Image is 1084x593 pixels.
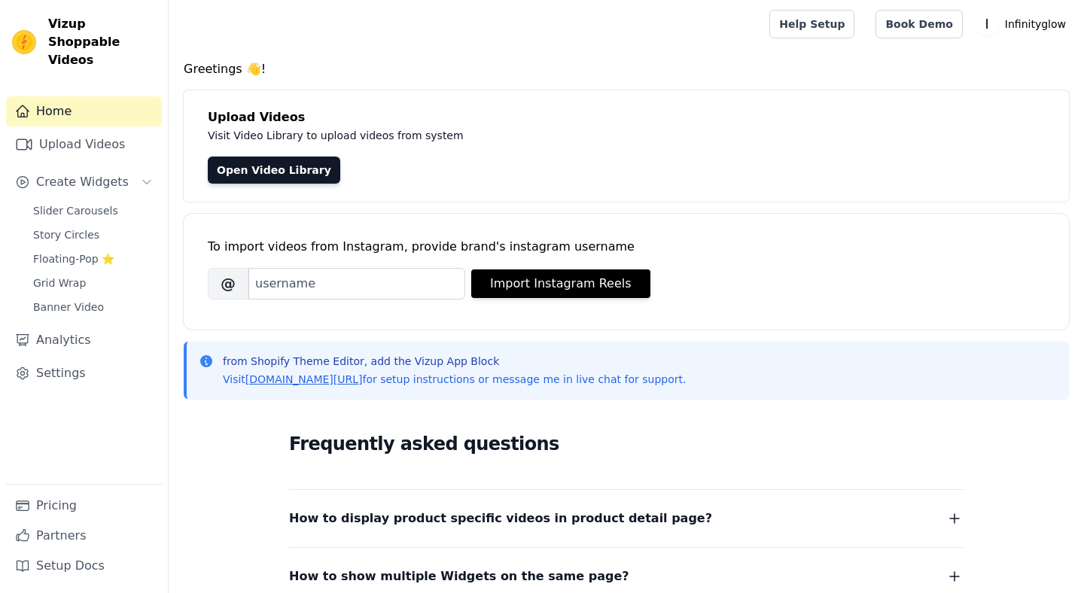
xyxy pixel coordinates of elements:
h2: Frequently asked questions [289,429,964,459]
a: Partners [6,521,162,551]
a: Story Circles [24,224,162,245]
a: Floating-Pop ⭐ [24,248,162,269]
span: Create Widgets [36,173,129,191]
span: How to display product specific videos in product detail page? [289,508,712,529]
span: Story Circles [33,227,99,242]
a: Grid Wrap [24,272,162,293]
span: Slider Carousels [33,203,118,218]
a: Help Setup [769,10,854,38]
text: I [985,17,988,32]
a: Analytics [6,325,162,355]
p: from Shopify Theme Editor, add the Vizup App Block [223,354,686,369]
span: How to show multiple Widgets on the same page? [289,566,629,587]
span: Grid Wrap [33,275,86,290]
a: Settings [6,358,162,388]
p: Infinityglow [999,11,1072,38]
div: To import videos from Instagram, provide brand's instagram username [208,238,1045,256]
button: Create Widgets [6,167,162,197]
a: Setup Docs [6,551,162,581]
a: Pricing [6,491,162,521]
a: Slider Carousels [24,200,162,221]
button: How to display product specific videos in product detail page? [289,508,964,529]
a: Book Demo [875,10,962,38]
span: Banner Video [33,300,104,315]
a: Upload Videos [6,129,162,160]
span: Vizup Shoppable Videos [48,15,156,69]
button: How to show multiple Widgets on the same page? [289,566,964,587]
img: Vizup [12,30,36,54]
h4: Greetings 👋! [184,60,1069,78]
span: Floating-Pop ⭐ [33,251,114,266]
h4: Upload Videos [208,108,1045,126]
a: Home [6,96,162,126]
span: @ [208,268,248,300]
button: I Infinityglow [975,11,1072,38]
a: [DOMAIN_NAME][URL] [245,373,363,385]
a: Banner Video [24,296,162,318]
a: Open Video Library [208,157,340,184]
p: Visit Video Library to upload videos from system [208,126,882,144]
button: Import Instagram Reels [471,269,650,298]
input: username [248,268,465,300]
p: Visit for setup instructions or message me in live chat for support. [223,372,686,387]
